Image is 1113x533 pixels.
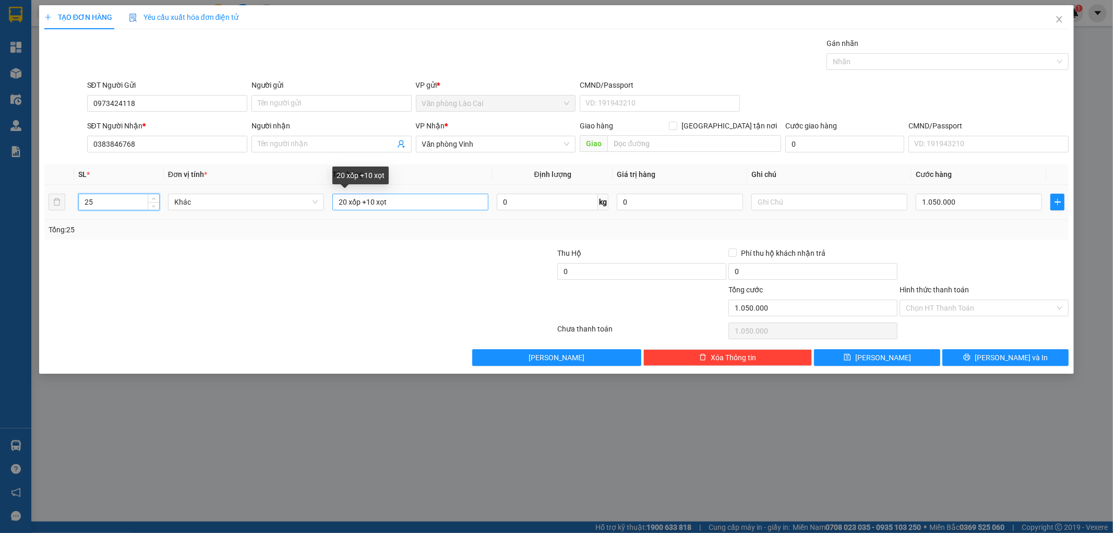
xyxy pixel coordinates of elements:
span: down [151,203,157,209]
span: Giá trị hàng [617,170,655,179]
span: [PERSON_NAME] [855,352,911,363]
span: [PERSON_NAME] [529,352,584,363]
div: Người gửi [252,79,412,91]
span: Xóa Thông tin [711,352,756,363]
div: Chưa thanh toán [557,323,728,341]
label: Gán nhãn [827,39,858,48]
span: VP Nhận [416,122,445,130]
span: Giao [580,135,607,152]
div: CMND/Passport [580,79,740,91]
input: Cước giao hàng [785,136,904,152]
button: [PERSON_NAME] [472,349,641,366]
span: TẠO ĐƠN HÀNG [44,13,112,21]
span: [GEOGRAPHIC_DATA] tận nơi [677,120,781,132]
span: up [151,196,157,202]
span: Cước hàng [916,170,952,179]
span: kg [598,194,608,210]
button: save[PERSON_NAME] [814,349,940,366]
img: icon [129,14,137,22]
button: Close [1045,5,1074,34]
span: Đơn vị tính [168,170,207,179]
span: close [1055,15,1063,23]
span: plus [44,14,52,21]
span: Decrease Value [148,202,159,210]
div: SĐT Người Gửi [87,79,247,91]
div: CMND/Passport [908,120,1069,132]
button: plus [1050,194,1064,210]
span: Phí thu hộ khách nhận trả [737,247,830,259]
div: Tổng: 25 [49,224,429,235]
button: delete [49,194,65,210]
div: 20 xốp +10 xọt [332,167,389,184]
th: Ghi chú [747,164,912,185]
div: VP gửi [416,79,576,91]
span: plus [1051,198,1064,206]
span: Khác [174,194,318,210]
span: user-add [397,140,405,148]
input: 0 [617,194,743,210]
span: Thu Hộ [557,249,581,257]
label: Hình thức thanh toán [900,286,969,294]
span: [PERSON_NAME] và In [975,352,1048,363]
input: Ghi Chú [751,194,907,210]
button: printer[PERSON_NAME] và In [942,349,1069,366]
div: Người nhận [252,120,412,132]
span: printer [963,353,971,362]
span: Văn phòng Vinh [422,136,570,152]
span: Văn phòng Lào Cai [422,96,570,111]
span: Giao hàng [580,122,613,130]
span: Tổng cước [728,286,763,294]
button: deleteXóa Thông tin [643,349,812,366]
span: save [844,353,851,362]
label: Cước giao hàng [785,122,837,130]
span: SL [78,170,87,179]
div: SĐT Người Nhận [87,120,247,132]
input: Dọc đường [607,135,781,152]
input: VD: Bàn, Ghế [332,194,488,210]
span: Yêu cầu xuất hóa đơn điện tử [129,13,239,21]
span: delete [699,353,707,362]
span: Định lượng [534,170,571,179]
span: Increase Value [148,194,159,202]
